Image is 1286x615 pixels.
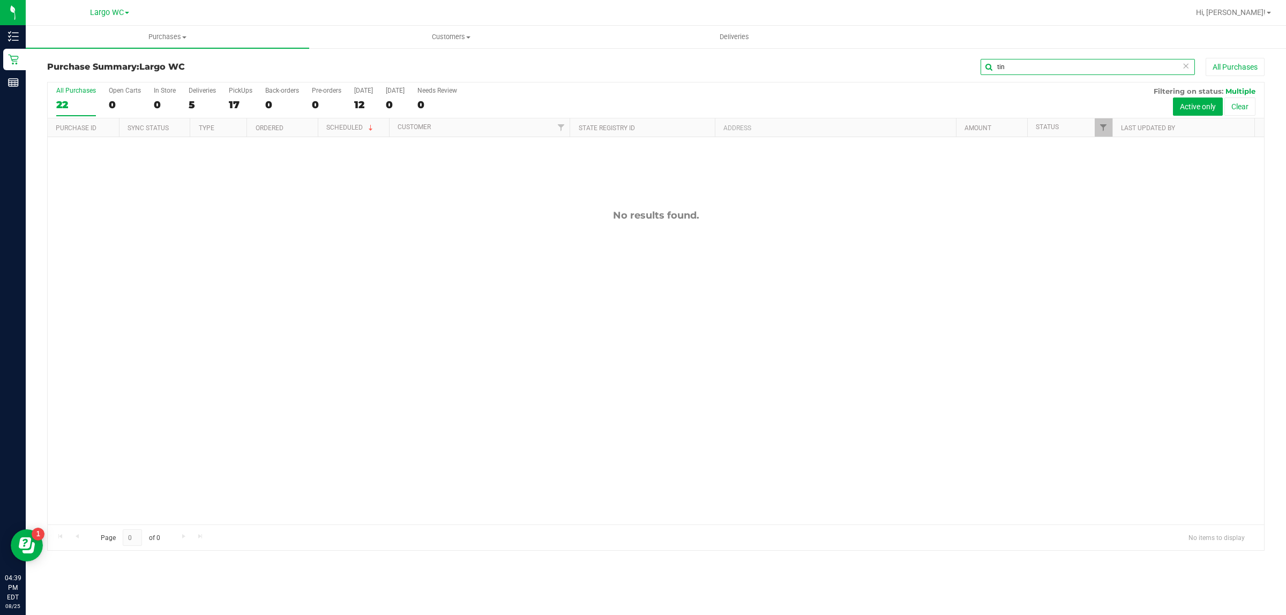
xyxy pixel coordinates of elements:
a: Customers [309,26,593,48]
span: Purchases [26,32,309,42]
div: 22 [56,99,96,111]
div: 0 [386,99,405,111]
iframe: Resource center [11,529,43,561]
div: Pre-orders [312,87,341,94]
a: Deliveries [593,26,876,48]
a: Filter [552,118,570,137]
div: 0 [154,99,176,111]
div: 0 [265,99,299,111]
span: Deliveries [705,32,764,42]
div: 17 [229,99,252,111]
span: Page of 0 [92,529,169,546]
a: Status [1036,123,1059,131]
span: Hi, [PERSON_NAME]! [1196,8,1266,17]
span: No items to display [1180,529,1253,545]
span: Clear [1182,59,1190,73]
th: Address [715,118,956,137]
a: Amount [965,124,991,132]
div: PickUps [229,87,252,94]
p: 08/25 [5,602,21,610]
span: Multiple [1225,87,1255,95]
a: Last Updated By [1121,124,1175,132]
a: Scheduled [326,124,375,131]
h3: Purchase Summary: [47,62,453,72]
a: Sync Status [128,124,169,132]
inline-svg: Retail [8,54,19,65]
div: In Store [154,87,176,94]
inline-svg: Inventory [8,31,19,42]
div: All Purchases [56,87,96,94]
a: Purchases [26,26,309,48]
a: Type [199,124,214,132]
input: Search Purchase ID, Original ID, State Registry ID or Customer Name... [981,59,1195,75]
a: Customer [398,123,431,131]
div: Back-orders [265,87,299,94]
div: 12 [354,99,373,111]
a: Filter [1095,118,1112,137]
div: [DATE] [354,87,373,94]
inline-svg: Reports [8,77,19,88]
div: 0 [417,99,457,111]
a: State Registry ID [579,124,635,132]
button: Active only [1173,97,1223,116]
div: [DATE] [386,87,405,94]
div: 0 [312,99,341,111]
div: 5 [189,99,216,111]
span: Largo WC [90,8,124,17]
div: No results found. [48,209,1264,221]
a: Purchase ID [56,124,96,132]
div: Needs Review [417,87,457,94]
span: Customers [310,32,592,42]
span: Filtering on status: [1154,87,1223,95]
p: 04:39 PM EDT [5,573,21,602]
button: All Purchases [1206,58,1265,76]
button: Clear [1224,97,1255,116]
span: Largo WC [139,62,185,72]
div: Deliveries [189,87,216,94]
div: 0 [109,99,141,111]
a: Ordered [256,124,283,132]
iframe: Resource center unread badge [32,528,44,541]
div: Open Carts [109,87,141,94]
